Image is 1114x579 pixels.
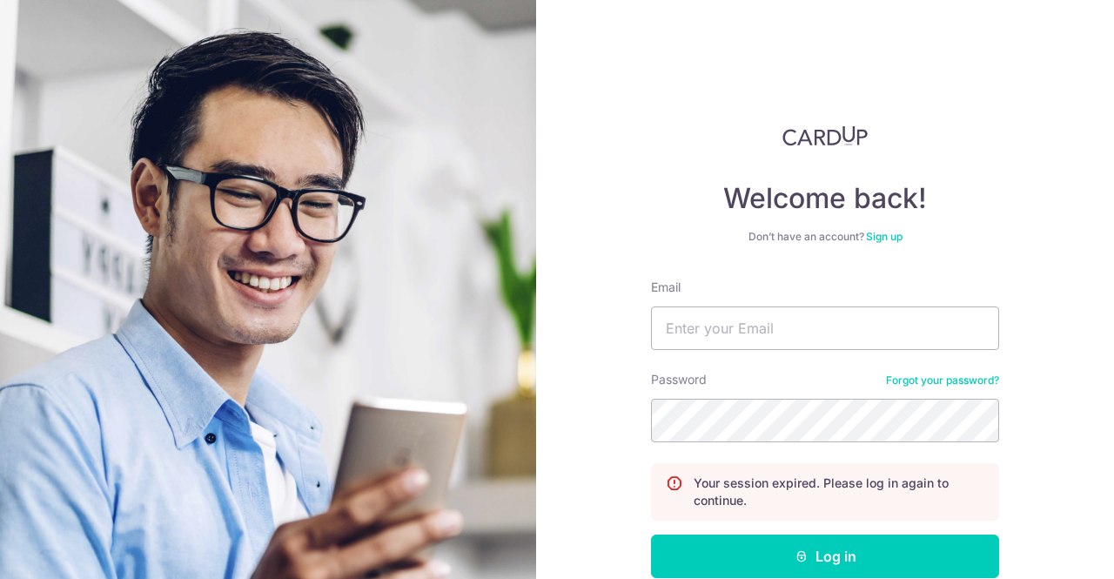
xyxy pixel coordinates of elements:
label: Email [651,279,681,296]
div: Don’t have an account? [651,230,999,244]
a: Sign up [866,230,903,243]
a: Forgot your password? [886,374,999,387]
label: Password [651,371,707,388]
button: Log in [651,535,999,578]
p: Your session expired. Please log in again to continue. [694,475,984,509]
img: CardUp Logo [782,125,868,146]
h4: Welcome back! [651,181,999,216]
input: Enter your Email [651,306,999,350]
